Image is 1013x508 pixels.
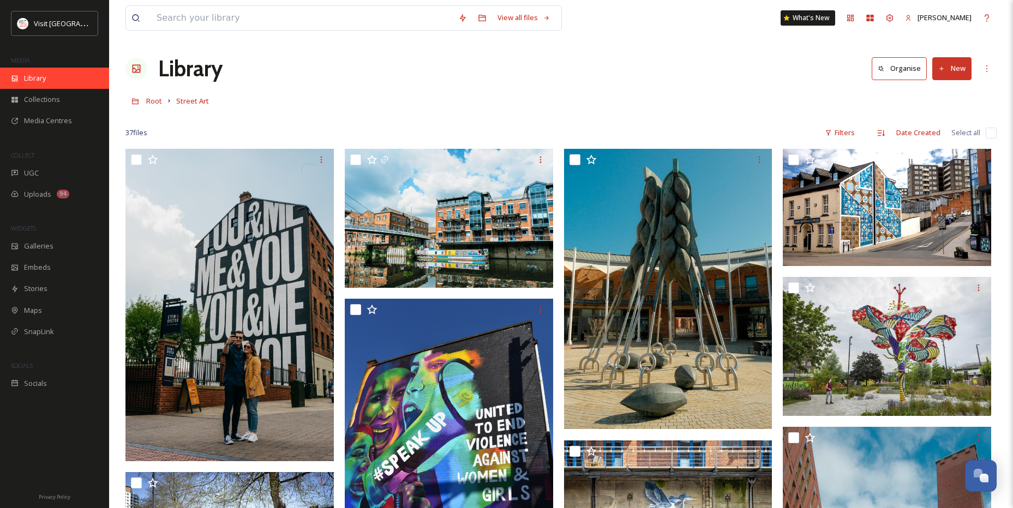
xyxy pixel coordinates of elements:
[146,96,162,106] span: Root
[24,189,51,199] span: Uploads
[872,57,927,80] button: Organise
[158,52,223,85] a: Library
[176,94,209,107] a: Street Art
[11,224,36,232] span: WIDGETS
[11,361,33,370] span: SOCIALS
[891,122,946,143] div: Date Created
[11,151,34,159] span: COLLECT
[872,57,932,80] a: Organise
[17,18,28,29] img: download%20(3).png
[176,96,209,106] span: Street Art
[24,378,47,389] span: Socials
[951,128,980,138] span: Select all
[24,326,54,337] span: SnapLink
[24,241,53,251] span: Galleries
[24,94,60,105] span: Collections
[24,283,47,294] span: Stories
[125,128,147,138] span: 37 file s
[900,7,977,28] a: [PERSON_NAME]
[492,7,556,28] a: View all files
[345,149,553,288] img: Leeds Waterfront-The Barge-c Amy Heycock for Visit Leeds-Aug21.jpg
[39,489,70,503] a: Privacy Policy
[564,149,772,429] img: Steeped Vessels by Ian Randall-Sculture-cAlex Horsley for Visit Leeds 2025.jpg
[24,262,51,273] span: Embeds
[932,57,972,80] button: New
[24,305,42,316] span: Maps
[918,13,972,22] span: [PERSON_NAME]
[965,460,997,492] button: Open Chat
[24,116,72,126] span: Media Centres
[125,149,334,461] img: You & Me, Me & You-Street Art-c Amy Heycock for Visit Leeds-May21.jpg
[39,493,70,500] span: Privacy Policy
[11,56,30,64] span: MEDIA
[24,73,46,83] span: Library
[24,168,39,178] span: UGC
[146,94,162,107] a: Root
[783,149,991,266] img: Add Fuel ECHOES-cDoug Gillen 2023.png
[781,10,835,26] a: What's New
[57,190,69,198] div: 94
[151,6,453,30] input: Search your library
[819,122,860,143] div: Filters
[34,18,118,28] span: Visit [GEOGRAPHIC_DATA]
[783,277,991,416] img: Leeds-Hibiscus Rising-Accessibility-c James Mulkeen-2024.jpg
